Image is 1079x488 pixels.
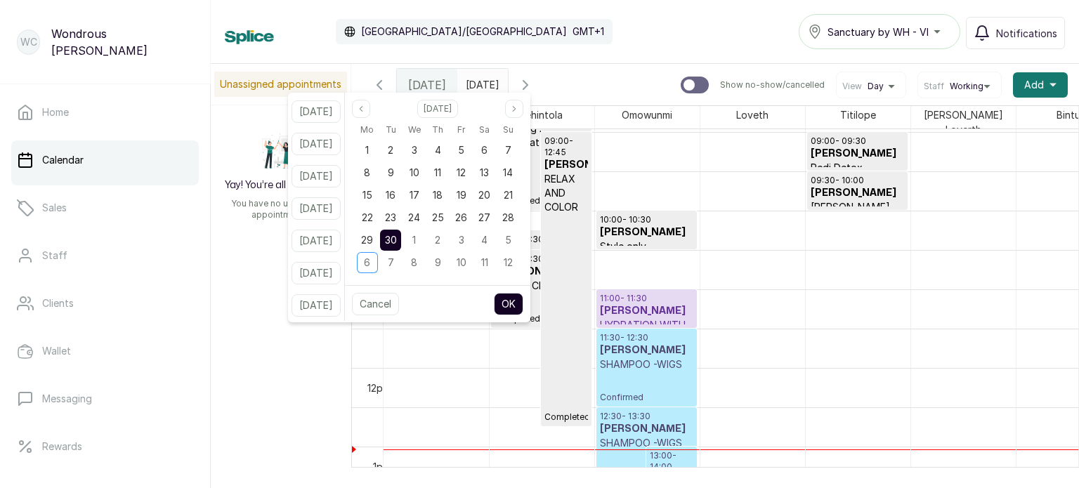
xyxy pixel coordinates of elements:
[600,371,693,403] p: Confirmed
[497,161,520,184] div: 14 Sep 2025
[361,234,373,246] span: 29
[450,139,473,161] div: 05 Sep 2025
[996,26,1057,41] span: Notifications
[950,81,983,92] span: Working
[497,206,520,229] div: 28 Sep 2025
[497,121,520,139] div: Sunday
[510,105,518,113] svg: page next
[473,161,496,184] div: 13 Sep 2025
[478,189,490,201] span: 20
[619,106,675,124] span: Omowunmi
[403,251,426,274] div: 08 Oct 2025
[403,139,426,161] div: 03 Sep 2025
[435,144,441,156] span: 4
[360,121,374,138] span: Mo
[450,184,473,206] div: 19 Sep 2025
[364,256,370,268] span: 6
[385,234,397,246] span: 30
[365,144,369,156] span: 1
[20,35,37,49] p: WC
[450,161,473,184] div: 12 Sep 2025
[481,256,488,268] span: 11
[292,165,341,187] button: [DATE]
[473,229,496,251] div: 04 Oct 2025
[600,422,693,436] h3: [PERSON_NAME]
[435,234,440,246] span: 2
[600,304,693,318] h3: [PERSON_NAME]
[408,121,421,138] span: We
[386,121,396,138] span: Tu
[357,105,365,113] svg: page previous
[828,25,929,39] span: Sanctuary by WH - VI
[473,139,496,161] div: 06 Sep 2025
[473,251,496,274] div: 11 Oct 2025
[494,293,523,315] button: OK
[292,197,341,220] button: [DATE]
[292,133,341,155] button: [DATE]
[388,144,393,156] span: 2
[600,343,693,357] h3: [PERSON_NAME]
[417,100,458,118] button: Select month
[219,198,343,220] p: You have no unassigned appointments.
[42,392,92,406] p: Messaging
[457,166,466,178] span: 12
[362,211,373,223] span: 22
[355,121,379,139] div: Monday
[457,121,465,138] span: Fr
[842,81,900,92] button: ViewDay
[388,166,394,178] span: 9
[385,211,396,223] span: 23
[426,121,449,139] div: Thursday
[811,147,904,161] h3: [PERSON_NAME]
[292,262,341,284] button: [DATE]
[433,189,443,201] span: 18
[379,161,403,184] div: 09 Sep 2025
[505,100,523,118] button: Next month
[799,14,960,49] button: Sanctuary by WH - VI
[458,144,464,156] span: 5
[432,211,444,223] span: 25
[388,256,394,268] span: 7
[600,239,693,253] p: Style only
[811,186,904,200] h3: [PERSON_NAME]
[600,411,693,422] p: 12:30 - 13:30
[505,234,511,246] span: 5
[459,234,464,246] span: 3
[497,184,520,206] div: 21 Sep 2025
[478,211,490,223] span: 27
[518,106,565,124] span: Fehintola
[225,178,338,192] h2: Yay! You’re all caught up!
[505,144,511,156] span: 7
[497,251,520,274] div: 12 Oct 2025
[426,251,449,274] div: 09 Oct 2025
[435,256,441,268] span: 9
[11,331,199,371] a: Wallet
[355,206,379,229] div: 22 Sep 2025
[600,318,693,346] p: HYDRATION WITH STYLE permed
[1013,72,1068,98] button: Add
[355,184,379,206] div: 15 Sep 2025
[504,189,513,201] span: 21
[432,121,443,138] span: Th
[42,153,84,167] p: Calendar
[355,139,379,161] div: 01 Sep 2025
[403,184,426,206] div: 17 Sep 2025
[497,229,520,251] div: 05 Oct 2025
[924,81,944,92] span: Staff
[966,17,1065,49] button: Notifications
[650,450,693,473] p: 13:00 - 14:00
[924,81,995,92] button: StaffWorking
[403,161,426,184] div: 10 Sep 2025
[355,161,379,184] div: 08 Sep 2025
[426,229,449,251] div: 02 Oct 2025
[370,459,393,474] div: 1pm
[457,189,466,201] span: 19
[397,69,457,101] div: [DATE]
[502,211,514,223] span: 28
[868,81,884,92] span: Day
[911,106,1016,138] span: [PERSON_NAME] Loverth
[11,284,199,323] a: Clients
[379,184,403,206] div: 16 Sep 2025
[573,25,604,39] p: GMT+1
[481,144,488,156] span: 6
